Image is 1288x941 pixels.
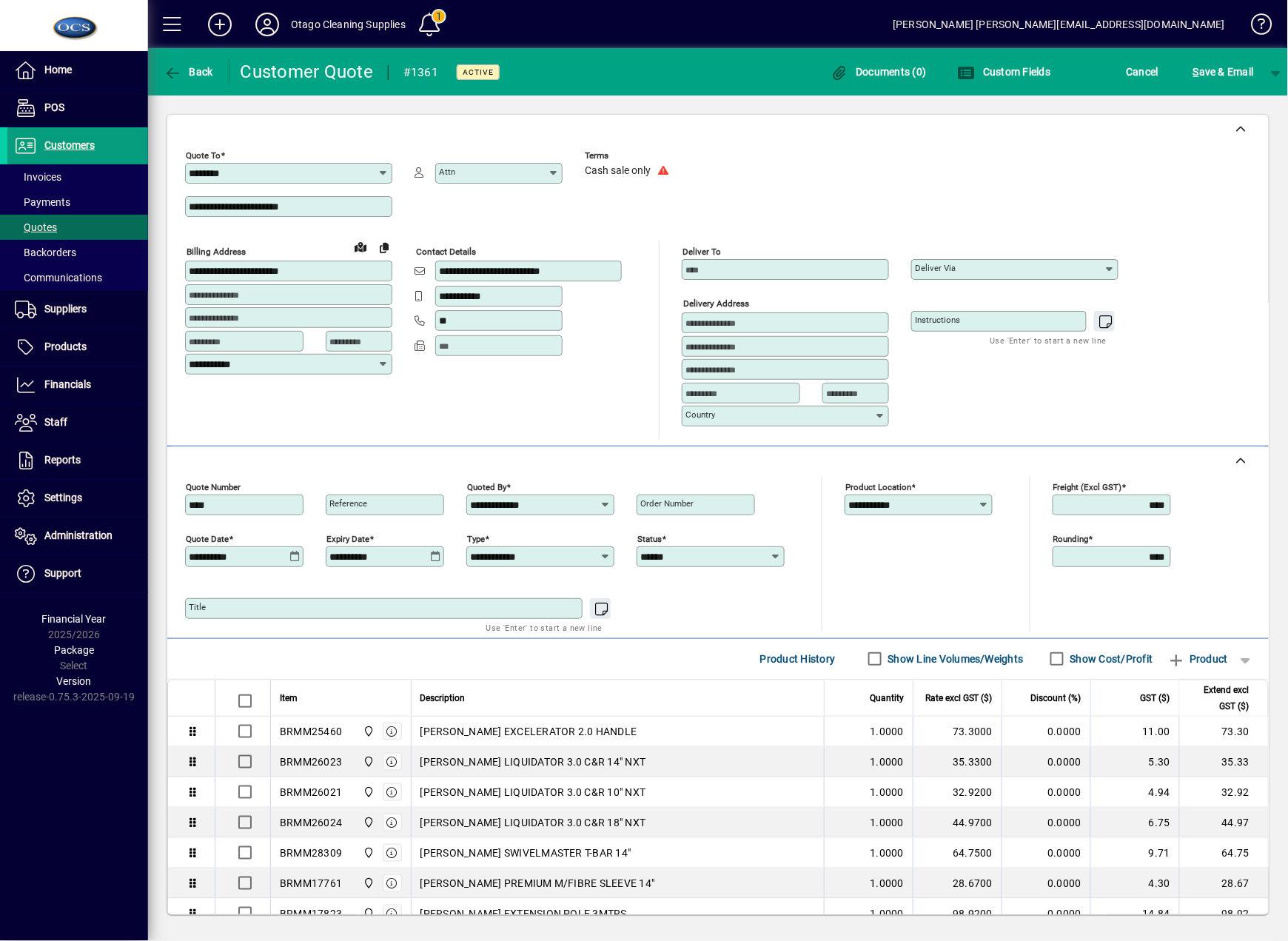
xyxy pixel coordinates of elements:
[42,613,107,625] span: Financial Year
[1002,868,1090,899] td: 0.0000
[7,90,148,127] a: POS
[640,498,694,509] mat-label: Order number
[1179,747,1268,777] td: 35.33
[7,291,148,328] a: Suppliers
[1090,717,1179,747] td: 11.00
[372,235,396,259] button: Copy to Delivery address
[439,167,455,177] mat-label: Attn
[922,876,993,891] div: 28.6700
[685,409,715,420] mat-label: Country
[958,66,1051,78] span: Custom Fields
[467,481,506,492] mat-label: Quoted by
[359,905,376,922] span: Head Office
[420,724,637,739] span: [PERSON_NAME] EXCELERATOR 2.0 HANDLE
[922,754,993,769] div: 35.3300
[922,815,993,830] div: 44.9700
[1179,808,1268,838] td: 44.97
[1193,66,1199,78] span: S
[754,646,842,672] button: Product History
[585,165,651,177] span: Cash sale only
[1161,646,1235,672] button: Product
[1179,777,1268,808] td: 32.92
[915,263,956,273] mat-label: Deliver via
[280,845,342,860] div: BRMM28309
[44,529,113,541] span: Administration
[870,690,904,706] span: Quantity
[196,11,244,38] button: Add
[1179,899,1268,929] td: 98.92
[885,652,1024,666] label: Show Line Volumes/Weights
[871,785,905,800] span: 1.0000
[291,13,406,36] div: Otago Cleaning Supplies
[148,58,229,85] app-page-header-button: Back
[1179,717,1268,747] td: 73.30
[280,690,298,706] span: Item
[871,876,905,891] span: 1.0000
[7,366,148,403] a: Financials
[44,492,82,503] span: Settings
[1193,60,1254,84] span: ave & Email
[280,754,342,769] div: BRMM26023
[7,164,148,190] a: Invoices
[359,845,376,861] span: Head Office
[7,215,148,240] a: Quotes
[1067,652,1153,666] label: Show Cost/Profit
[280,876,342,891] div: BRMM17761
[57,675,92,687] span: Version
[954,58,1055,85] button: Custom Fields
[359,814,376,831] span: Head Office
[637,533,662,543] mat-label: Status
[1002,808,1090,838] td: 0.0000
[915,315,960,325] mat-label: Instructions
[1090,899,1179,929] td: 14.84
[44,341,87,352] span: Products
[280,906,342,921] div: BRMM17823
[280,785,342,800] div: BRMM26021
[871,845,905,860] span: 1.0000
[15,196,70,208] span: Payments
[359,754,376,770] span: Head Office
[280,815,342,830] div: BRMM26024
[44,416,67,428] span: Staff
[1002,838,1090,868] td: 0.0000
[925,690,993,706] span: Rate excl GST ($)
[326,533,369,543] mat-label: Expiry date
[54,644,94,656] span: Package
[7,329,148,366] a: Products
[7,555,148,592] a: Support
[922,845,993,860] div: 64.7500
[990,332,1107,349] mat-hint: Use 'Enter' to start a new line
[7,442,148,479] a: Reports
[403,61,438,84] div: #1361
[1179,868,1268,899] td: 28.67
[585,151,674,161] span: Terms
[15,171,61,183] span: Invoices
[420,876,655,891] span: [PERSON_NAME] PREMIUM M/FIBRE SLEEVE 14"
[760,647,836,671] span: Product History
[189,602,206,612] mat-label: Title
[420,815,646,830] span: [PERSON_NAME] LIQUIDATOR 3.0 C&R 18" NXT
[1189,682,1250,714] span: Extend excl GST ($)
[1090,747,1179,777] td: 5.30
[1240,3,1269,51] a: Knowledge Base
[44,101,64,113] span: POS
[486,619,603,636] mat-hint: Use 'Enter' to start a new line
[164,66,213,78] span: Back
[44,567,81,579] span: Support
[871,906,905,921] span: 1.0000
[7,480,148,517] a: Settings
[845,481,911,492] mat-label: Product location
[1179,838,1268,868] td: 64.75
[420,785,646,800] span: [PERSON_NAME] LIQUIDATOR 3.0 C&R 10" NXT
[467,533,485,543] mat-label: Type
[7,190,148,215] a: Payments
[7,240,148,265] a: Backorders
[359,723,376,740] span: Head Office
[15,221,57,233] span: Quotes
[1186,58,1261,85] button: Save & Email
[1031,690,1081,706] span: Discount (%)
[186,150,221,161] mat-label: Quote To
[1053,533,1089,543] mat-label: Rounding
[44,303,87,315] span: Suppliers
[349,235,372,258] a: View on map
